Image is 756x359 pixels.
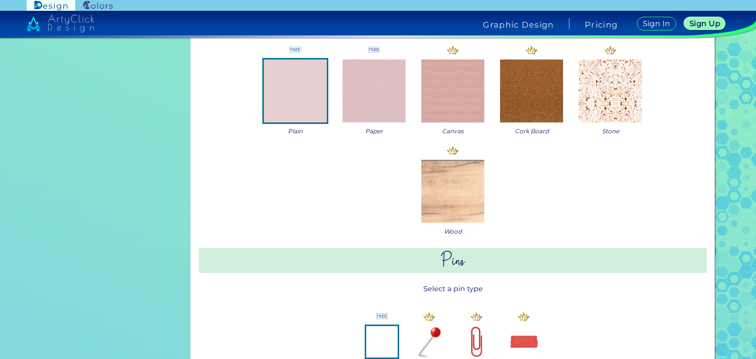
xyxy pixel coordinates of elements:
img: icon_premium_gold.svg [423,310,435,322]
a: Sign In [639,17,674,30]
img: ex-mb-pin-style-2.jpg [413,326,445,358]
a: Pricing [585,21,618,29]
img: artyclick_design_logo_white_combined_path.svg [27,15,94,32]
span: Canvas [442,126,464,136]
span: Wood [444,227,462,236]
img: icon_free.svg [376,310,388,322]
h5: Sign Up [691,20,719,27]
h5: Sign In [644,20,669,27]
img: ex-mb-sw-style-5.png [500,60,563,122]
img: ex-mb-sw-style-3.png [421,160,484,223]
span: Plain [288,126,303,136]
img: icon_premium_gold.svg [447,44,459,56]
img: ex-mb-pin-style-4.png [508,326,539,358]
span: Stone [602,126,619,136]
img: icon_premium_gold.svg [518,310,530,322]
img: ex-mb-sw-style-2.png [421,60,484,122]
span: Cork Board [515,126,549,136]
p: Select a pin type [199,280,707,298]
h4: Graphic Design [483,21,554,29]
img: icon_premium_gold.svg [447,144,459,156]
img: icon_free.svg [289,44,301,56]
img: ex-mb-pin-style-3.jpg [461,326,492,358]
img: ex-mb-pin-style-0.jpg [366,326,398,358]
img: icon_premium_gold.svg [526,44,537,56]
a: Sign Up [686,18,724,30]
img: ex-mb-sw-style-1.png [343,60,406,122]
img: icon_premium_gold.svg [471,310,482,322]
img: ex-mb-sw-style-0.jpg [264,60,327,122]
img: ex-mb-sw-style-4.png [579,60,642,122]
img: icon_free.svg [368,44,380,56]
span: Paper [365,126,383,136]
img: icon_premium_gold.svg [604,44,616,56]
img: ArtyClick Colors logo [83,1,113,10]
h2: Pins [199,248,707,273]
